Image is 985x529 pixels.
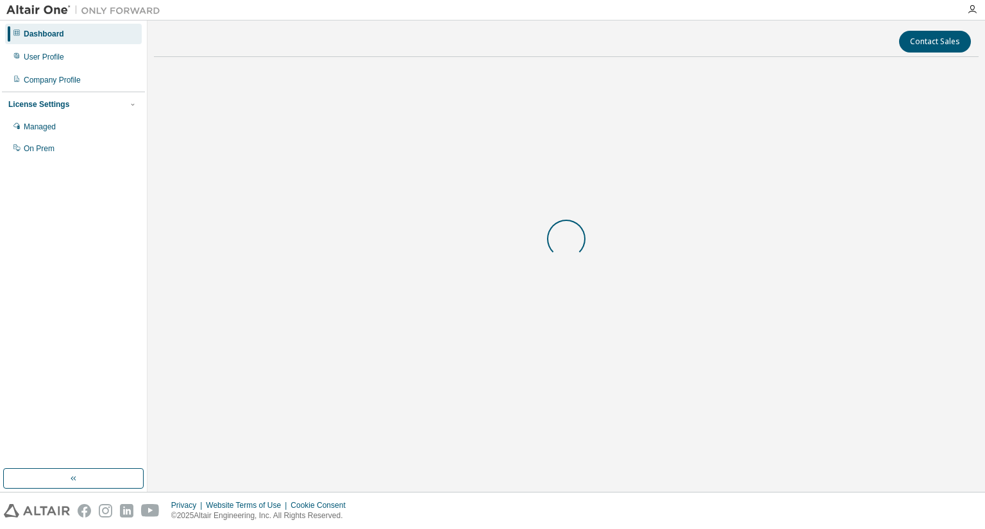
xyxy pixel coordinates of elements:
[24,143,55,154] div: On Prem
[171,500,206,510] div: Privacy
[24,29,64,39] div: Dashboard
[120,504,133,517] img: linkedin.svg
[78,504,91,517] img: facebook.svg
[24,122,56,132] div: Managed
[4,504,70,517] img: altair_logo.svg
[24,52,64,62] div: User Profile
[141,504,160,517] img: youtube.svg
[290,500,353,510] div: Cookie Consent
[99,504,112,517] img: instagram.svg
[8,99,69,110] div: License Settings
[6,4,167,17] img: Altair One
[206,500,290,510] div: Website Terms of Use
[899,31,971,53] button: Contact Sales
[24,75,81,85] div: Company Profile
[171,510,353,521] p: © 2025 Altair Engineering, Inc. All Rights Reserved.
